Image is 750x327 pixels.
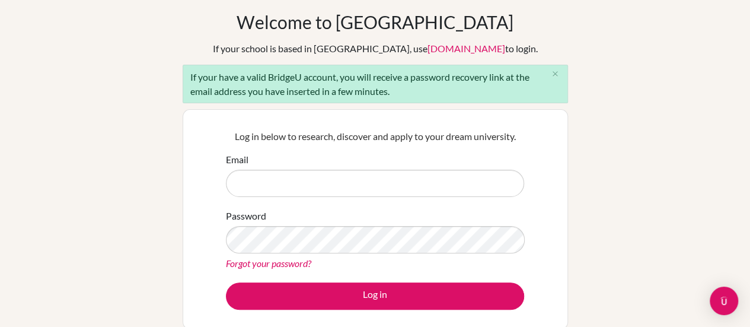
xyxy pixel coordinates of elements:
[183,65,568,103] div: If your have a valid BridgeU account, you will receive a password recovery link at the email addr...
[237,11,513,33] h1: Welcome to [GEOGRAPHIC_DATA]
[551,69,560,78] i: close
[226,282,524,310] button: Log in
[226,258,311,269] a: Forgot your password?
[226,129,524,144] p: Log in below to research, discover and apply to your dream university.
[544,65,567,83] button: Close
[710,287,738,315] div: Open Intercom Messenger
[427,43,505,54] a: [DOMAIN_NAME]
[213,42,538,56] div: If your school is based in [GEOGRAPHIC_DATA], use to login.
[226,209,266,223] label: Password
[226,153,248,167] label: Email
